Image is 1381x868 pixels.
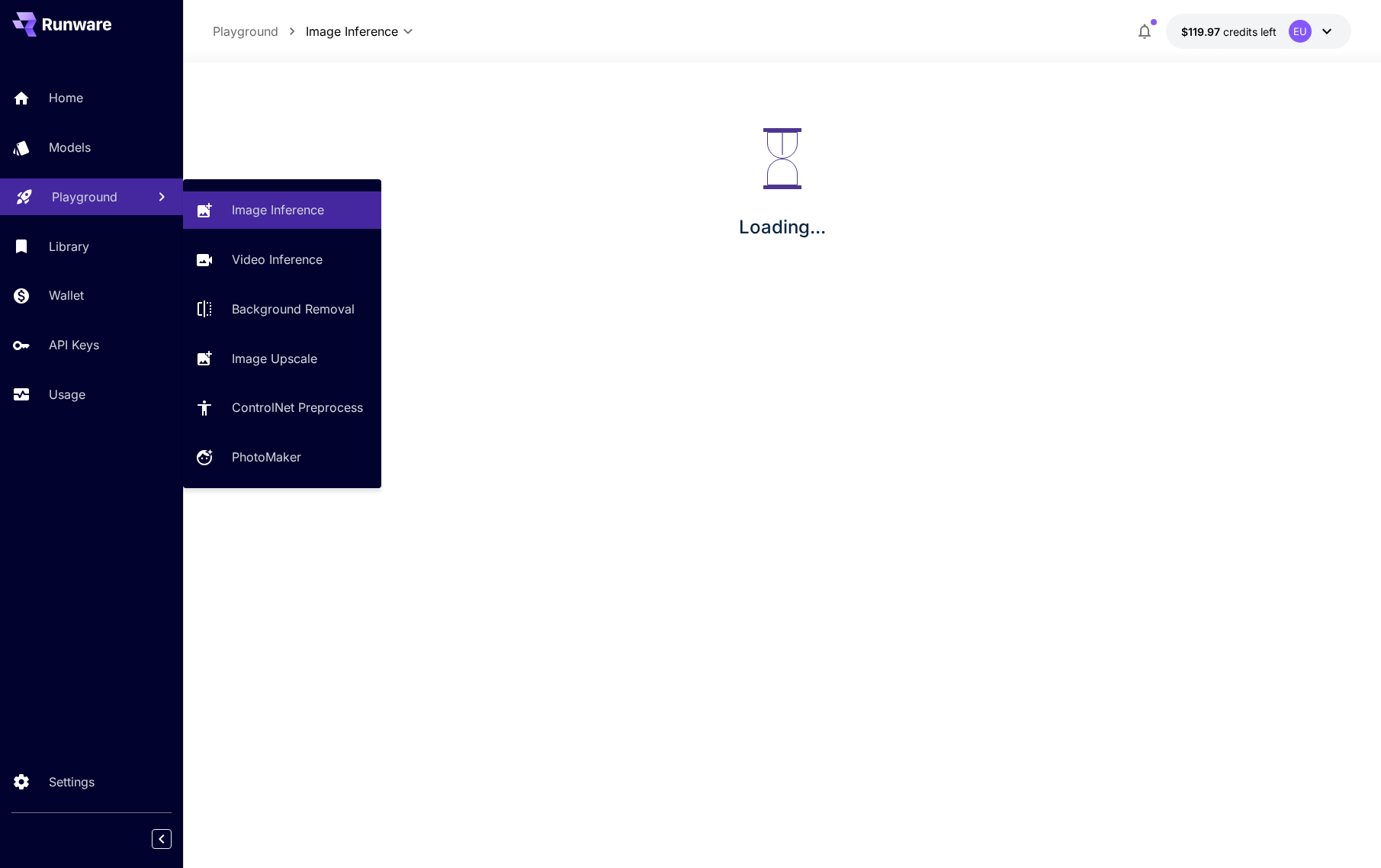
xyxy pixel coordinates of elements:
p: Library [49,237,89,256]
p: Image Inference [232,201,324,219]
p: Usage [49,385,85,403]
p: API Keys [49,336,99,354]
a: ControlNet Preprocess [183,389,381,426]
a: Image Upscale [183,339,381,377]
p: Settings [49,773,95,791]
button: Collapse sidebar [152,829,172,849]
div: $119.9715 [1181,24,1277,40]
a: PhotoMaker [183,439,381,476]
span: Image Inference [306,22,398,40]
nav: breadcrumb [213,22,306,40]
a: Background Removal [183,291,381,328]
span: $119.97 [1181,25,1223,38]
p: ControlNet Preprocess [232,398,363,416]
a: Video Inference [183,241,381,278]
p: Video Inference [232,250,323,268]
p: Models [49,138,91,156]
button: $119.9715 [1166,14,1351,49]
p: Loading... [739,214,826,241]
p: Background Removal [232,300,355,318]
span: credits left [1223,25,1277,38]
p: Image Upscale [232,349,317,368]
p: Wallet [49,286,84,304]
div: Collapse sidebar [163,825,183,853]
a: Image Inference [183,191,381,229]
div: EU [1289,20,1312,43]
p: Playground [52,188,117,206]
p: Playground [213,22,278,40]
p: Home [49,88,83,107]
p: PhotoMaker [232,448,301,466]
